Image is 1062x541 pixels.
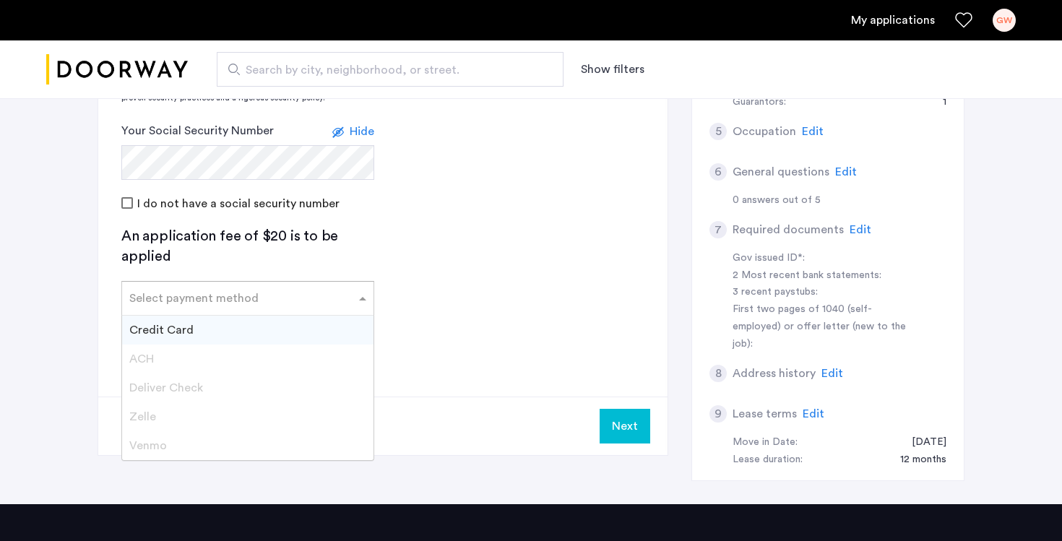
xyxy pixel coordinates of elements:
[350,126,374,137] span: Hide
[733,94,786,111] div: Guarantors:
[134,198,340,209] label: I do not have a social security number
[217,52,564,87] input: Apartment Search
[709,405,727,423] div: 9
[993,9,1016,32] div: GW
[129,440,167,451] span: Venmo
[733,405,797,423] h5: Lease terms
[955,12,972,29] a: Favorites
[733,267,915,285] div: 2 Most recent bank statements:
[129,411,156,423] span: Zelle
[129,324,194,336] span: Credit Card
[733,192,946,209] div: 0 answers out of 5
[733,221,844,238] h5: Required documents
[835,166,857,178] span: Edit
[709,365,727,382] div: 8
[46,43,188,97] img: logo
[733,451,803,469] div: Lease duration:
[733,123,796,140] h5: Occupation
[803,408,824,420] span: Edit
[733,163,829,181] h5: General questions
[129,353,154,365] span: ACH
[581,61,644,78] button: Show or hide filters
[928,94,946,111] div: 1
[121,122,274,139] label: Your Social Security Number
[121,226,374,267] div: An application fee of $20 is to be applied
[733,250,915,267] div: Gov issued ID*:
[733,284,915,301] div: 3 recent paystubs:
[851,12,935,29] a: My application
[600,409,650,443] button: Next
[821,368,843,379] span: Edit
[733,365,816,382] h5: Address history
[850,224,871,235] span: Edit
[886,451,946,469] div: 12 months
[709,163,727,181] div: 6
[733,301,915,353] div: First two pages of 1040 (self-employed) or offer letter (new to the job):
[246,61,523,79] span: Search by city, neighborhood, or street.
[129,382,203,394] span: Deliver Check
[46,43,188,97] a: Cazamio logo
[121,315,374,461] ng-dropdown-panel: Options list
[709,123,727,140] div: 5
[802,126,824,137] span: Edit
[897,434,946,451] div: 09/01/2025
[733,434,798,451] div: Move in Date:
[709,221,727,238] div: 7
